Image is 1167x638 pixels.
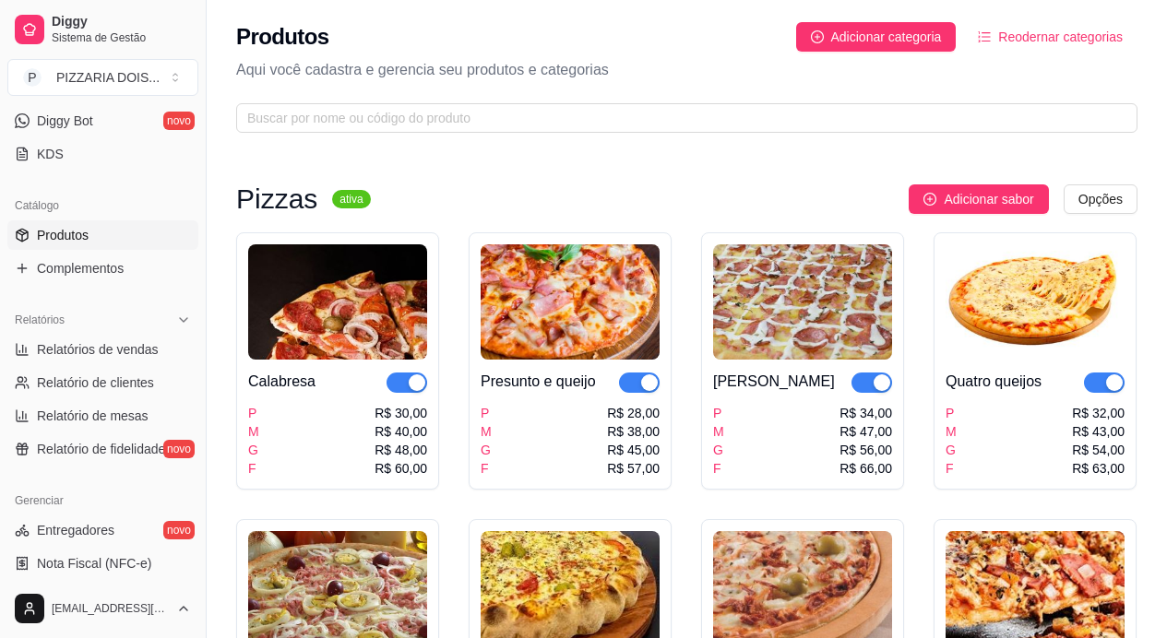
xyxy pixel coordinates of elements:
[946,441,957,459] div: G
[236,188,317,210] h3: Pizzas
[1072,422,1125,441] div: R$ 43,00
[840,404,892,422] div: R$ 34,00
[37,145,64,163] span: KDS
[998,27,1123,47] span: Reodernar categorias
[248,459,259,478] div: F
[840,441,892,459] div: R$ 56,00
[481,422,492,441] div: M
[375,422,427,441] div: R$ 40,00
[37,407,149,425] span: Relatório de mesas
[1078,189,1123,209] span: Opções
[909,184,1048,214] button: Adicionar sabor
[7,335,198,364] a: Relatórios de vendas
[1064,184,1137,214] button: Opções
[840,459,892,478] div: R$ 66,00
[946,244,1125,360] img: product-image
[607,404,660,422] div: R$ 28,00
[946,422,957,441] div: M
[375,441,427,459] div: R$ 48,00
[236,59,1137,81] p: Aqui você cadastra e gerencia seu produtos e categorias
[7,7,198,52] a: DiggySistema de Gestão
[963,22,1137,52] button: Reodernar categorias
[56,68,160,87] div: PIZZARIA DOIS ...
[52,601,169,616] span: [EMAIL_ADDRESS][DOMAIN_NAME]
[37,373,154,392] span: Relatório de clientes
[7,486,198,515] div: Gerenciar
[248,371,316,393] div: Calabresa
[23,68,42,87] span: P
[7,515,198,545] a: Entregadoresnovo
[332,190,370,208] sup: ativa
[1072,459,1125,478] div: R$ 63,00
[7,254,198,283] a: Complementos
[607,459,660,478] div: R$ 57,00
[946,459,957,478] div: F
[52,14,191,30] span: Diggy
[1072,404,1125,422] div: R$ 32,00
[481,441,492,459] div: G
[607,422,660,441] div: R$ 38,00
[7,368,198,397] a: Relatório de clientes
[481,371,596,393] div: Presunto e queijo
[946,371,1042,393] div: Quatro queijos
[713,459,724,478] div: F
[248,244,427,360] img: product-image
[831,27,942,47] span: Adicionar categoria
[713,404,724,422] div: P
[481,459,492,478] div: F
[713,244,892,360] img: product-image
[923,193,936,206] span: plus-circle
[946,404,957,422] div: P
[811,30,824,43] span: plus-circle
[713,371,835,393] div: [PERSON_NAME]
[37,440,165,458] span: Relatório de fidelidade
[37,112,93,130] span: Diggy Bot
[7,220,198,250] a: Produtos
[247,108,1112,128] input: Buscar por nome ou código do produto
[37,340,159,359] span: Relatórios de vendas
[7,586,198,631] button: [EMAIL_ADDRESS][DOMAIN_NAME]
[481,244,660,360] img: product-image
[375,404,427,422] div: R$ 30,00
[978,30,991,43] span: ordered-list
[796,22,957,52] button: Adicionar categoria
[248,422,259,441] div: M
[37,259,124,278] span: Complementos
[7,434,198,464] a: Relatório de fidelidadenovo
[713,422,724,441] div: M
[52,30,191,45] span: Sistema de Gestão
[840,422,892,441] div: R$ 47,00
[481,404,492,422] div: P
[607,441,660,459] div: R$ 45,00
[7,59,198,96] button: Select a team
[1072,441,1125,459] div: R$ 54,00
[236,22,329,52] h2: Produtos
[7,139,198,169] a: KDS
[248,441,259,459] div: G
[248,404,259,422] div: P
[7,191,198,220] div: Catálogo
[37,554,151,573] span: Nota Fiscal (NFC-e)
[944,189,1033,209] span: Adicionar sabor
[713,441,724,459] div: G
[7,106,198,136] a: Diggy Botnovo
[7,549,198,578] a: Nota Fiscal (NFC-e)
[37,226,89,244] span: Produtos
[375,459,427,478] div: R$ 60,00
[37,521,114,539] span: Entregadores
[15,313,65,327] span: Relatórios
[7,401,198,431] a: Relatório de mesas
